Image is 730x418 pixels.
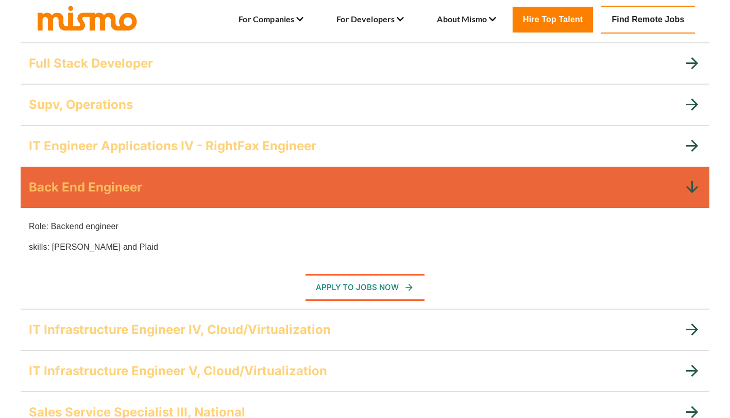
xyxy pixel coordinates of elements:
[29,138,316,154] h5: IT Engineer Applications IV - RightFax Engineer
[29,55,153,72] h5: Full Stack Developer
[21,43,709,84] div: Full Stack Developer
[21,208,709,309] div: Back End Engineer
[239,11,303,28] li: For Companies
[36,4,139,31] img: logo
[29,363,327,379] h5: IT Infrastructure Engineer V, Cloud/Virtualization
[513,7,593,33] a: Hire Top Talent
[21,167,709,208] div: Back End Engineer
[29,179,142,196] h5: Back End Engineer
[437,11,496,28] li: About Mismo
[21,125,709,167] div: IT Engineer Applications IV - RightFax Engineer
[21,84,709,125] div: Supv, Operations
[336,11,404,28] li: For Developers
[29,241,701,253] p: skills: [PERSON_NAME] and Plaid
[29,321,331,338] h5: IT Infrastructure Engineer IV, Cloud/Virtualization
[21,350,709,392] div: IT Infrastructure Engineer V, Cloud/Virtualization
[305,274,425,301] button: Apply To Jobs Now
[21,309,709,350] div: IT Infrastructure Engineer IV, Cloud/Virtualization
[29,220,701,233] p: Role: Backend engineer
[601,6,694,34] a: Find Remote Jobs
[29,97,133,113] h5: Supv, Operations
